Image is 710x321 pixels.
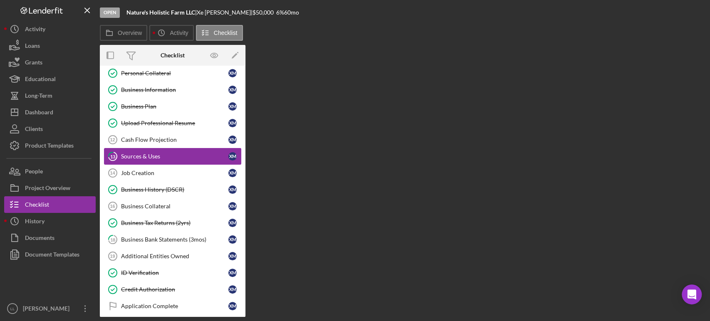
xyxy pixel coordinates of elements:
[170,30,188,36] label: Activity
[25,137,74,156] div: Product Templates
[25,196,49,215] div: Checklist
[25,87,52,106] div: Long-Term
[121,70,228,77] div: Personal Collateral
[121,236,228,243] div: Business Bank Statements (3mos)
[196,25,243,41] button: Checklist
[228,185,237,194] div: X M
[4,104,96,121] button: Dashboard
[25,71,56,89] div: Educational
[228,285,237,294] div: X M
[228,169,237,177] div: X M
[228,235,237,244] div: X M
[228,86,237,94] div: X M
[110,237,115,242] tspan: 18
[104,181,241,198] a: Business History (DSCR)XM
[276,9,284,16] div: 6 %
[161,52,185,59] div: Checklist
[4,180,96,196] button: Project Overview
[121,153,228,160] div: Sources & Uses
[25,246,79,265] div: Document Templates
[121,120,228,126] div: Upload Professional Resume
[10,306,15,311] text: LL
[104,231,241,248] a: 18Business Bank Statements (3mos)XM
[228,152,237,160] div: X M
[284,9,299,16] div: 60 mo
[104,264,241,281] a: ID VerificationXM
[121,220,228,226] div: Business Tax Returns (2yrs)
[104,248,241,264] a: 19Additional Entities OwnedXM
[104,198,241,215] a: 16Business CollateralXM
[104,165,241,181] a: 14Job CreationXM
[104,98,241,115] a: Business PlanXM
[104,115,241,131] a: Upload Professional ResumeXM
[4,230,96,246] button: Documents
[121,136,228,143] div: Cash Flow Projection
[110,153,115,159] tspan: 13
[104,131,241,148] a: 12Cash Flow ProjectionXM
[121,253,228,259] div: Additional Entities Owned
[25,180,70,198] div: Project Overview
[100,25,147,41] button: Overview
[4,246,96,263] button: Document Templates
[197,9,252,16] div: Xe [PERSON_NAME] |
[4,213,96,230] button: History
[25,21,45,40] div: Activity
[25,213,45,232] div: History
[4,121,96,137] button: Clients
[4,21,96,37] button: Activity
[25,163,43,182] div: People
[228,302,237,310] div: X M
[121,286,228,293] div: Credit Authorization
[228,252,237,260] div: X M
[4,54,96,71] button: Grants
[228,69,237,77] div: X M
[252,9,274,16] span: $50,000
[228,219,237,227] div: X M
[25,37,40,56] div: Loans
[4,300,96,317] button: LL[PERSON_NAME]
[25,230,54,248] div: Documents
[21,300,75,319] div: [PERSON_NAME]
[682,284,702,304] div: Open Intercom Messenger
[121,170,228,176] div: Job Creation
[25,104,53,123] div: Dashboard
[4,196,96,213] button: Checklist
[104,148,241,165] a: 13Sources & UsesXM
[121,86,228,93] div: Business Information
[126,9,197,16] div: |
[228,136,237,144] div: X M
[214,30,237,36] label: Checklist
[126,9,195,16] b: Nature's Holistic Farm LLC
[121,103,228,110] div: Business Plan
[4,71,96,87] button: Educational
[110,204,115,209] tspan: 16
[149,25,193,41] button: Activity
[100,7,120,18] div: Open
[4,37,96,54] button: Loans
[228,202,237,210] div: X M
[4,163,96,180] button: People
[228,119,237,127] div: X M
[228,102,237,111] div: X M
[4,137,96,154] button: Product Templates
[104,281,241,298] a: Credit AuthorizationXM
[25,54,42,73] div: Grants
[4,87,96,104] button: Long-Term
[104,65,241,81] a: Personal CollateralXM
[110,137,115,142] tspan: 12
[121,303,228,309] div: Application Complete
[104,81,241,98] a: Business InformationXM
